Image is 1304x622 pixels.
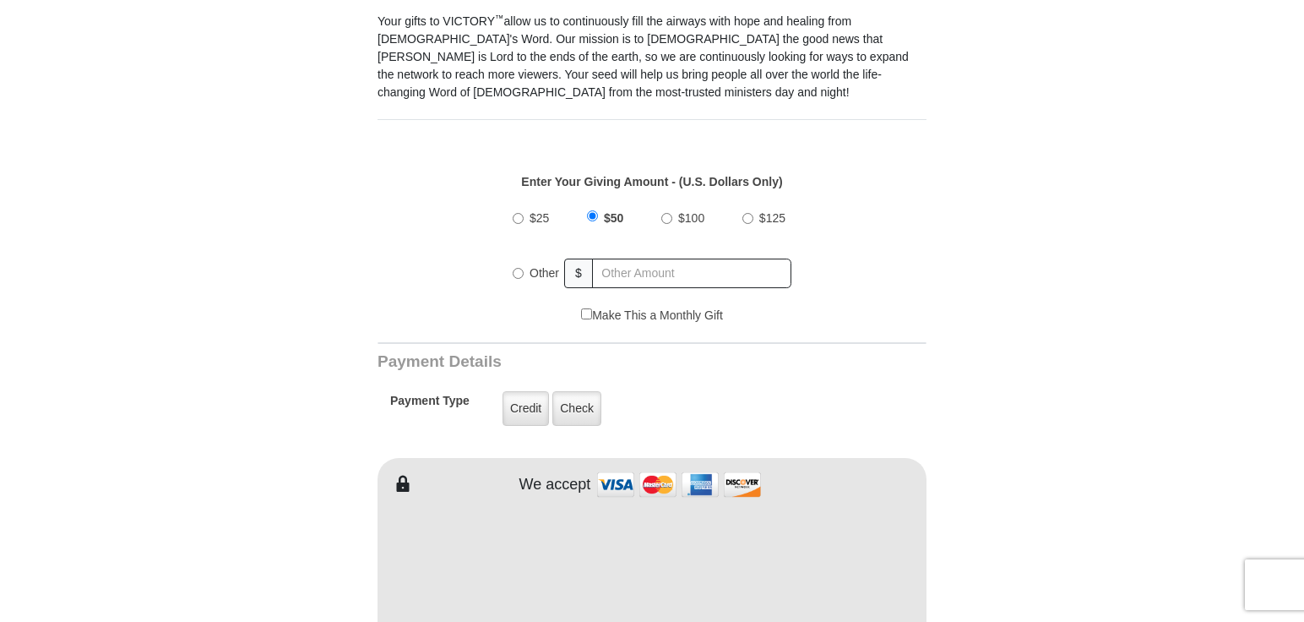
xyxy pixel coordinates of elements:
[581,307,723,325] label: Make This a Monthly Gift
[530,211,549,225] span: $25
[521,175,782,188] strong: Enter Your Giving Amount - (U.S. Dollars Only)
[595,466,763,503] img: credit cards accepted
[581,308,592,319] input: Make This a Monthly Gift
[495,13,504,23] sup: ™
[390,394,470,417] h5: Payment Type
[378,13,926,101] p: Your gifts to VICTORY allow us to continuously fill the airways with hope and healing from [DEMOG...
[519,476,591,494] h4: We accept
[378,352,808,372] h3: Payment Details
[552,391,601,426] label: Check
[564,259,593,288] span: $
[759,211,785,225] span: $125
[604,211,623,225] span: $50
[530,266,559,280] span: Other
[503,391,549,426] label: Credit
[592,259,791,288] input: Other Amount
[678,211,704,225] span: $100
